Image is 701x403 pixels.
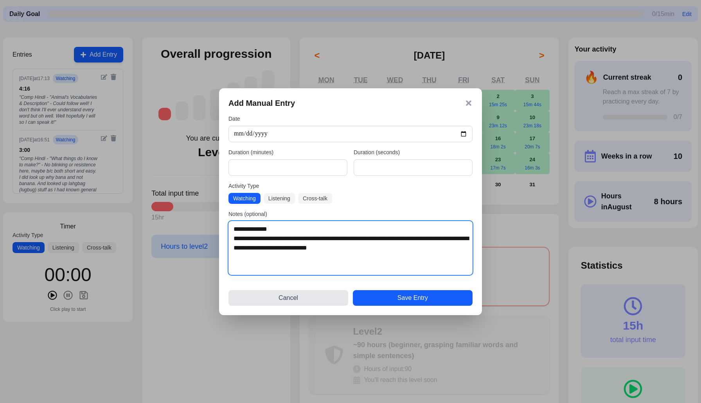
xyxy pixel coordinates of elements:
[228,210,473,218] label: Notes (optional)
[228,98,295,109] h3: Add Manual Entry
[353,290,473,306] button: Save Entry
[228,290,348,306] button: Cancel
[228,148,347,156] label: Duration (minutes)
[354,148,473,156] label: Duration (seconds)
[228,182,473,190] label: Activity Type
[298,193,332,204] button: Cross-talk
[264,193,295,204] button: Listening
[228,193,261,204] button: Watching
[228,115,473,123] label: Date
